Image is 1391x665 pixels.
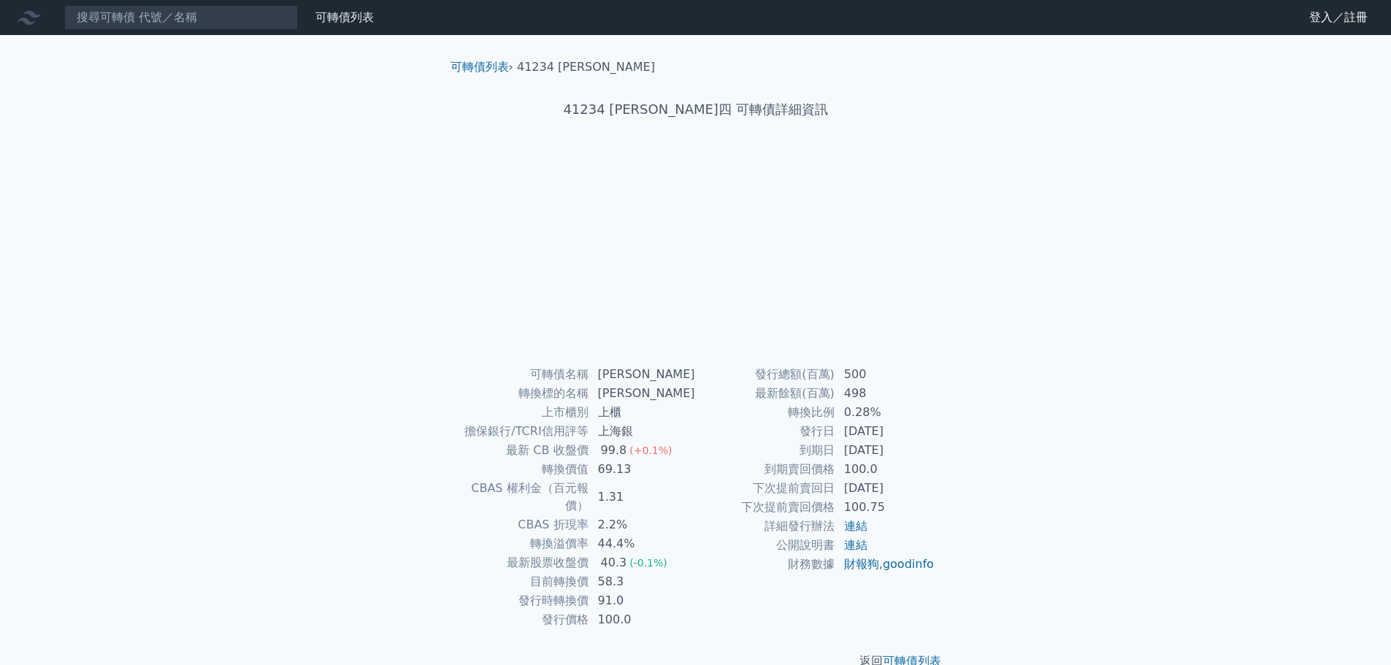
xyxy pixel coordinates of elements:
[835,460,935,479] td: 100.0
[439,99,953,120] h1: 41234 [PERSON_NAME]四 可轉債詳細資訊
[1298,6,1379,29] a: 登入／註冊
[456,460,589,479] td: 轉換價值
[589,515,696,534] td: 2.2%
[456,591,589,610] td: 發行時轉換價
[589,591,696,610] td: 91.0
[696,517,835,536] td: 詳細發行辦法
[589,422,696,441] td: 上海銀
[835,479,935,498] td: [DATE]
[315,10,374,24] a: 可轉債列表
[456,479,589,515] td: CBAS 權利金（百元報價）
[844,519,867,533] a: 連結
[835,498,935,517] td: 100.75
[456,553,589,572] td: 最新股票收盤價
[696,403,835,422] td: 轉換比例
[589,365,696,384] td: [PERSON_NAME]
[589,610,696,629] td: 100.0
[589,534,696,553] td: 44.4%
[451,60,509,74] a: 可轉債列表
[696,384,835,403] td: 最新餘額(百萬)
[517,58,655,76] li: 41234 [PERSON_NAME]
[696,479,835,498] td: 下次提前賣回日
[696,441,835,460] td: 到期日
[883,557,934,571] a: goodinfo
[696,498,835,517] td: 下次提前賣回價格
[598,554,630,572] div: 40.3
[456,403,589,422] td: 上市櫃別
[629,557,667,569] span: (-0.1%)
[835,422,935,441] td: [DATE]
[835,555,935,574] td: ,
[629,445,672,456] span: (+0.1%)
[456,422,589,441] td: 擔保銀行/TCRI信用評等
[835,441,935,460] td: [DATE]
[696,460,835,479] td: 到期賣回價格
[696,555,835,574] td: 財務數據
[589,403,696,422] td: 上櫃
[451,58,513,76] li: ›
[456,441,589,460] td: 最新 CB 收盤價
[456,572,589,591] td: 目前轉換價
[598,442,630,459] div: 99.8
[456,610,589,629] td: 發行價格
[835,384,935,403] td: 498
[696,536,835,555] td: 公開說明書
[696,365,835,384] td: 發行總額(百萬)
[456,384,589,403] td: 轉換標的名稱
[844,538,867,552] a: 連結
[456,515,589,534] td: CBAS 折現率
[589,572,696,591] td: 58.3
[589,384,696,403] td: [PERSON_NAME]
[456,365,589,384] td: 可轉債名稱
[696,422,835,441] td: 發行日
[844,557,879,571] a: 財報狗
[589,479,696,515] td: 1.31
[589,460,696,479] td: 69.13
[835,365,935,384] td: 500
[64,5,298,30] input: 搜尋可轉債 代號／名稱
[835,403,935,422] td: 0.28%
[456,534,589,553] td: 轉換溢價率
